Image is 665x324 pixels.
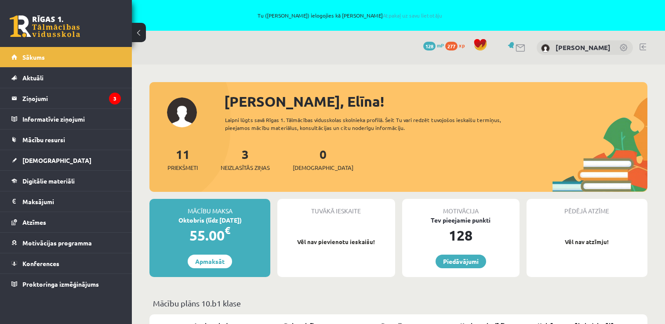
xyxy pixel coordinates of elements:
[225,116,524,132] div: Laipni lūgts savā Rīgas 1. Tālmācības vidusskolas skolnieka profilā. Šeit Tu vari redzēt tuvojošo...
[423,42,444,49] a: 128 mP
[22,53,45,61] span: Sākums
[149,225,270,246] div: 55.00
[153,297,644,309] p: Mācību plāns 10.b1 klase
[437,42,444,49] span: mP
[11,191,121,212] a: Maksājumi
[459,42,465,49] span: xp
[277,199,395,216] div: Tuvākā ieskaite
[167,163,198,172] span: Priekšmeti
[11,68,121,88] a: Aktuāli
[149,216,270,225] div: Oktobris (līdz [DATE])
[22,136,65,144] span: Mācību resursi
[541,44,550,53] img: Elīna Kivriņa
[293,163,353,172] span: [DEMOGRAPHIC_DATA]
[527,199,647,216] div: Pēdējā atzīme
[445,42,469,49] a: 277 xp
[22,88,121,108] legend: Ziņojumi
[445,42,458,50] span: 277
[149,199,270,216] div: Mācību maksa
[22,259,59,267] span: Konferences
[22,109,121,129] legend: Informatīvie ziņojumi
[11,274,121,294] a: Proktoringa izmēģinājums
[11,130,121,150] a: Mācību resursi
[11,88,121,108] a: Ziņojumi3
[109,93,121,104] i: 3
[22,239,92,247] span: Motivācijas programma
[22,177,75,185] span: Digitālie materiāli
[383,12,442,19] a: Atpakaļ uz savu lietotāju
[167,146,198,172] a: 11Priekšmeti
[224,91,647,112] div: [PERSON_NAME], Elīna!
[225,224,230,237] span: €
[402,216,520,225] div: Tev pieejamie punkti
[188,255,232,268] a: Apmaksāt
[11,253,121,274] a: Konferences
[282,238,390,246] p: Vēl nav pievienotu ieskaišu!
[221,163,270,172] span: Neizlasītās ziņas
[11,171,121,191] a: Digitālie materiāli
[22,280,99,288] span: Proktoringa izmēģinājums
[402,225,520,246] div: 128
[22,191,121,212] legend: Maksājumi
[11,47,121,67] a: Sākums
[10,15,80,37] a: Rīgas 1. Tālmācības vidusskola
[556,43,610,52] a: [PERSON_NAME]
[11,212,121,232] a: Atzīmes
[436,255,486,268] a: Piedāvājumi
[22,218,46,226] span: Atzīmes
[423,42,436,50] span: 128
[221,146,270,172] a: 3Neizlasītās ziņas
[531,238,643,246] p: Vēl nav atzīmju!
[11,109,121,129] a: Informatīvie ziņojumi
[101,13,599,18] span: Tu ([PERSON_NAME]) ielogojies kā [PERSON_NAME]
[22,74,44,82] span: Aktuāli
[22,156,91,164] span: [DEMOGRAPHIC_DATA]
[11,150,121,170] a: [DEMOGRAPHIC_DATA]
[11,233,121,253] a: Motivācijas programma
[402,199,520,216] div: Motivācija
[293,146,353,172] a: 0[DEMOGRAPHIC_DATA]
